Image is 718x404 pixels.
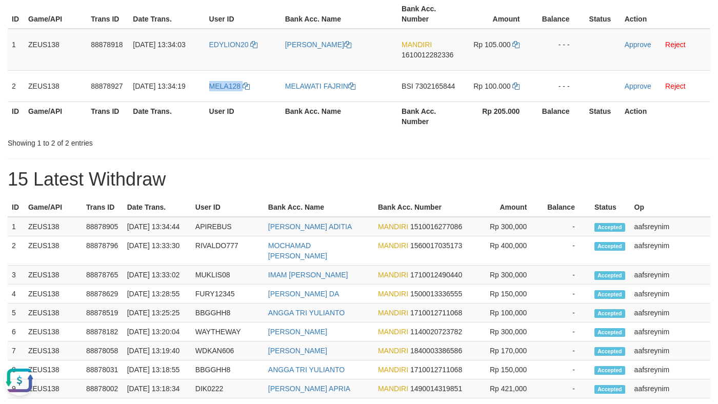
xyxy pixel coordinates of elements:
a: MOCHAMAD [PERSON_NAME] [268,241,327,260]
td: ZEUS138 [24,29,87,71]
td: APIREBUS [191,217,264,236]
td: [DATE] 13:20:04 [123,322,191,341]
td: 88878002 [82,379,123,398]
th: Bank Acc. Name [264,198,374,217]
span: MANDIRI [378,328,408,336]
td: - [542,236,590,266]
td: aafsreynim [630,217,710,236]
span: MANDIRI [378,347,408,355]
span: MANDIRI [378,290,408,298]
td: - [542,217,590,236]
td: Rp 150,000 [472,285,543,304]
td: 7 [8,341,24,360]
span: Accepted [594,385,625,394]
span: Copy 7302165844 to clipboard [415,82,455,90]
td: - [542,266,590,285]
td: FURY12345 [191,285,264,304]
a: EDYLION20 [209,41,258,49]
td: ZEUS138 [24,70,87,102]
span: Copy 1560017035173 to clipboard [410,241,462,250]
td: aafsreynim [630,266,710,285]
td: ZEUS138 [24,285,82,304]
td: [DATE] 13:18:55 [123,360,191,379]
span: Copy 1710012711068 to clipboard [410,309,462,317]
th: User ID [191,198,264,217]
span: Rp 105.000 [473,41,510,49]
span: Accepted [594,309,625,318]
td: 5 [8,304,24,322]
th: Date Trans. [123,198,191,217]
span: Copy 1490014319851 to clipboard [410,385,462,393]
td: WDKAN606 [191,341,264,360]
td: 88878182 [82,322,123,341]
td: ZEUS138 [24,266,82,285]
span: Copy 1500013336555 to clipboard [410,290,462,298]
td: Rp 100,000 [472,304,543,322]
td: ZEUS138 [24,236,82,266]
span: Accepted [594,242,625,251]
th: Amount [472,198,543,217]
td: BBGGHH8 [191,304,264,322]
a: ANGGA TRI YULIANTO [268,309,345,317]
td: ZEUS138 [24,217,82,236]
td: 8 [8,360,24,379]
td: ZEUS138 [24,322,82,341]
td: Rp 170,000 [472,341,543,360]
a: Approve [625,41,651,49]
td: ZEUS138 [24,304,82,322]
span: [DATE] 13:34:19 [133,82,185,90]
td: [DATE] 13:28:55 [123,285,191,304]
span: 88878927 [91,82,123,90]
span: Accepted [594,366,625,375]
span: 88878918 [91,41,123,49]
th: ID [8,102,24,131]
span: Accepted [594,271,625,280]
span: MANDIRI [378,223,408,231]
a: Copy 100000 to clipboard [512,82,520,90]
span: Copy 1710012490440 to clipboard [410,271,462,279]
td: RIVALDO777 [191,236,264,266]
th: Bank Acc. Name [281,102,397,131]
td: aafsreynim [630,341,710,360]
td: [DATE] 13:33:02 [123,266,191,285]
span: Accepted [594,223,625,232]
a: Approve [625,82,651,90]
td: 1 [8,217,24,236]
a: IMAM [PERSON_NAME] [268,271,348,279]
span: MANDIRI [378,271,408,279]
td: Rp 300,000 [472,322,543,341]
th: Trans ID [87,102,129,131]
td: 88878905 [82,217,123,236]
span: MANDIRI [378,366,408,374]
th: Status [590,198,630,217]
a: ANGGA TRI YULIANTO [268,366,345,374]
span: Accepted [594,290,625,299]
a: Reject [665,41,686,49]
th: User ID [205,102,281,131]
span: EDYLION20 [209,41,249,49]
th: Game/API [24,102,87,131]
td: - [542,322,590,341]
td: 4 [8,285,24,304]
span: [DATE] 13:34:03 [133,41,185,49]
th: Rp 205.000 [461,102,535,131]
td: - [542,285,590,304]
span: Accepted [594,328,625,337]
td: aafsreynim [630,304,710,322]
th: Date Trans. [129,102,205,131]
td: aafsreynim [630,322,710,341]
td: Rp 300,000 [472,266,543,285]
a: MELA128 [209,82,250,90]
span: Copy 1140020723782 to clipboard [410,328,462,336]
span: MANDIRI [378,385,408,393]
td: 88878058 [82,341,123,360]
th: Status [585,102,621,131]
td: - - - [535,70,585,102]
a: [PERSON_NAME] ADITIA [268,223,352,231]
th: ID [8,198,24,217]
th: Balance [535,102,585,131]
td: 6 [8,322,24,341]
td: 88878796 [82,236,123,266]
span: MELA128 [209,82,241,90]
td: Rp 300,000 [472,217,543,236]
